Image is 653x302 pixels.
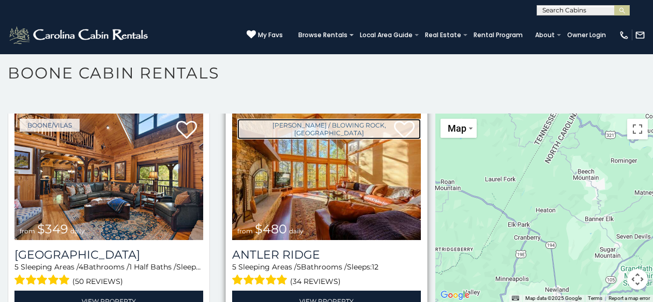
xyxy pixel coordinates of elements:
[530,28,560,42] a: About
[37,221,68,236] span: $349
[70,227,85,235] span: daily
[8,25,151,45] img: White-1-2.png
[129,262,176,272] span: 1 Half Baths /
[438,289,472,302] img: Google
[627,119,648,139] button: Toggle fullscreen view
[372,262,378,272] span: 12
[448,123,466,134] span: Map
[441,119,477,138] button: Change map style
[562,28,611,42] a: Owner Login
[232,262,236,272] span: 5
[20,227,35,235] span: from
[14,248,203,262] a: [GEOGRAPHIC_DATA]
[232,114,421,240] a: Antler Ridge from $480 daily
[512,295,519,302] button: Keyboard shortcuts
[468,28,528,42] a: Rental Program
[355,28,418,42] a: Local Area Guide
[247,30,283,40] a: My Favs
[258,30,283,40] span: My Favs
[232,262,421,288] div: Sleeping Areas / Bathrooms / Sleeps:
[79,262,83,272] span: 4
[237,119,421,139] a: [PERSON_NAME] / Blowing Rock, [GEOGRAPHIC_DATA]
[14,262,203,288] div: Sleeping Areas / Bathrooms / Sleeps:
[14,262,19,272] span: 5
[255,221,287,236] span: $480
[237,227,253,235] span: from
[525,295,582,301] span: Map data ©2025 Google
[438,289,472,302] a: Open this area in Google Maps (opens a new window)
[609,295,650,301] a: Report a map error
[232,248,421,262] a: Antler Ridge
[14,114,203,240] img: Diamond Creek Lodge
[293,28,353,42] a: Browse Rentals
[14,114,203,240] a: Diamond Creek Lodge from $349 daily
[420,28,466,42] a: Real Estate
[14,248,203,262] h3: Diamond Creek Lodge
[588,295,602,301] a: Terms
[297,262,301,272] span: 5
[289,227,303,235] span: daily
[635,30,645,40] img: mail-regular-white.png
[627,269,648,290] button: Map camera controls
[72,275,123,288] span: (50 reviews)
[290,275,341,288] span: (34 reviews)
[201,262,208,272] span: 12
[619,30,629,40] img: phone-regular-white.png
[232,114,421,240] img: Antler Ridge
[20,119,80,132] a: Boone/Vilas
[176,120,197,141] a: Add to favorites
